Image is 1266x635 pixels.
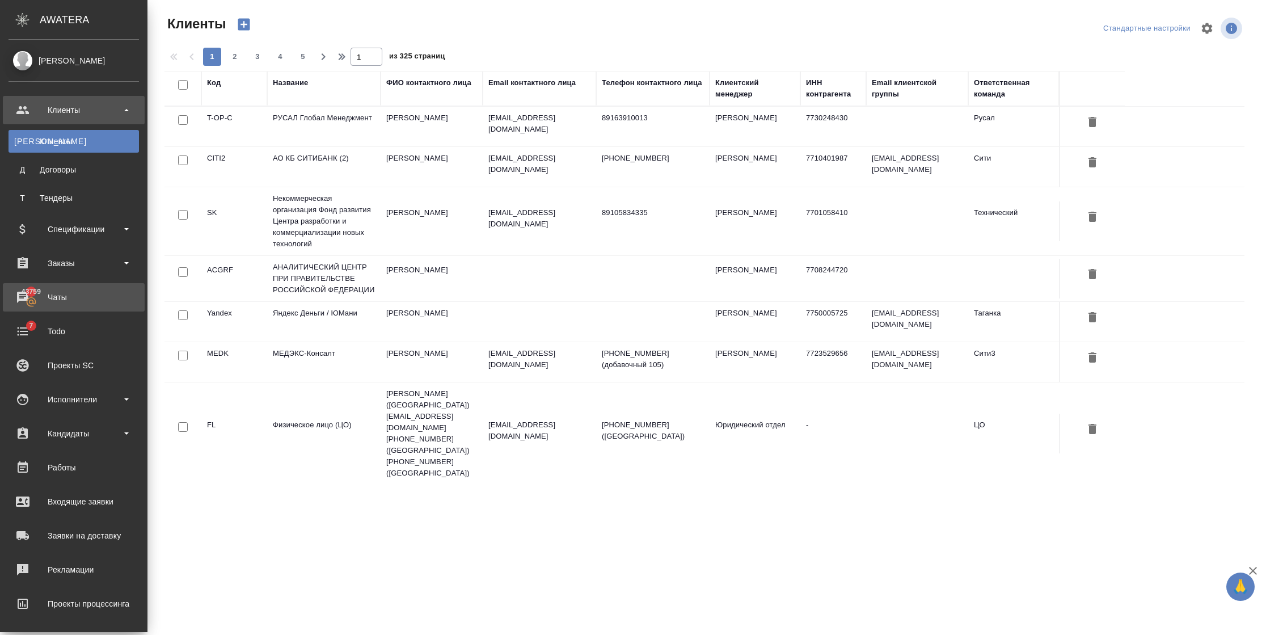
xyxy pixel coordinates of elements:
span: 7 [22,320,40,331]
div: Договоры [14,164,133,175]
a: Заявки на доставку [3,522,145,550]
td: РУСАЛ Глобал Менеджмент [267,107,381,146]
td: 7710401987 [800,147,866,187]
td: [PERSON_NAME] [381,107,483,146]
p: [EMAIL_ADDRESS][DOMAIN_NAME] [488,153,590,175]
button: 4 [271,48,289,66]
div: Кандидаты [9,425,139,442]
span: 🙏 [1231,575,1250,599]
td: SK [201,201,267,241]
td: АНАЛИТИЧЕСКИЙ ЦЕНТР ПРИ ПРАВИТЕЛЬСТВЕ РОССИЙСКОЙ ФЕДЕРАЦИИ [267,256,381,301]
td: 7701058410 [800,201,866,241]
button: Удалить [1083,153,1102,174]
div: Спецификации [9,221,139,238]
td: [PERSON_NAME] [710,201,800,241]
a: ТТендеры [9,187,139,209]
td: [PERSON_NAME] [710,302,800,342]
div: Исполнители [9,391,139,408]
td: Таганка [968,302,1059,342]
div: Заказы [9,255,139,272]
button: 5 [294,48,312,66]
a: ДДоговоры [9,158,139,181]
button: 🙏 [1226,573,1255,601]
td: FL [201,414,267,453]
p: [PHONE_NUMBER] ([GEOGRAPHIC_DATA]) [602,419,704,442]
p: 89105834335 [602,207,704,218]
td: [PERSON_NAME] ([GEOGRAPHIC_DATA]) [EMAIL_ADDRESS][DOMAIN_NAME] [PHONE_NUMBER] ([GEOGRAPHIC_DATA])... [381,382,483,485]
span: Клиенты [164,15,226,33]
td: 7723529656 [800,342,866,382]
td: АО КБ СИТИБАНК (2) [267,147,381,187]
span: Посмотреть информацию [1221,18,1244,39]
td: Сити3 [968,342,1059,382]
button: Удалить [1083,308,1102,329]
a: Проекты процессинга [3,590,145,618]
td: - [800,414,866,453]
button: Удалить [1083,264,1102,285]
td: ЦО [968,414,1059,453]
div: [PERSON_NAME] [9,54,139,67]
div: Email клиентской группы [872,77,963,100]
div: split button [1100,20,1193,37]
td: T-OP-C [201,107,267,146]
p: 89163910013 [602,112,704,124]
td: Русал [968,107,1059,146]
td: [PERSON_NAME] [710,342,800,382]
td: Технический [968,201,1059,241]
button: Создать [230,15,258,34]
button: Удалить [1083,112,1102,133]
div: Клиенты [14,136,133,147]
div: Заявки на доставку [9,527,139,544]
div: Клиенты [9,102,139,119]
div: Входящие заявки [9,493,139,510]
span: из 325 страниц [389,49,445,66]
td: [PERSON_NAME] [381,342,483,382]
p: [PHONE_NUMBER] (добавочный 105) [602,348,704,371]
div: ФИО контактного лица [386,77,471,89]
a: Рекламации [3,556,145,584]
a: 7Todo [3,317,145,346]
a: Работы [3,453,145,482]
div: Телефон контактного лица [602,77,702,89]
button: 2 [226,48,244,66]
td: [EMAIL_ADDRESS][DOMAIN_NAME] [866,342,968,382]
div: Ответственная команда [974,77,1053,100]
td: MEDK [201,342,267,382]
button: Удалить [1083,419,1102,440]
div: Клиентский менеджер [715,77,795,100]
div: Todo [9,323,139,340]
td: [PERSON_NAME] [381,302,483,342]
div: Проекты процессинга [9,595,139,612]
td: Яндекс Деньги / ЮМани [267,302,381,342]
div: ИНН контрагента [806,77,860,100]
span: 43759 [15,286,48,297]
button: 3 [248,48,267,66]
p: [EMAIL_ADDRESS][DOMAIN_NAME] [488,419,590,442]
div: Работы [9,459,139,476]
td: 7750005725 [800,302,866,342]
td: Yandex [201,302,267,342]
td: [EMAIL_ADDRESS][DOMAIN_NAME] [866,302,968,342]
a: Входящие заявки [3,487,145,516]
td: МЕДЭКС-Консалт [267,342,381,382]
td: [PERSON_NAME] [381,201,483,241]
td: [EMAIL_ADDRESS][DOMAIN_NAME] [866,147,968,187]
a: Проекты SC [3,351,145,380]
td: 7708244720 [800,259,866,298]
td: 7730248430 [800,107,866,146]
span: Настроить таблицу [1193,15,1221,42]
td: [PERSON_NAME] [381,259,483,298]
td: CITI2 [201,147,267,187]
a: 43759Чаты [3,283,145,312]
p: [EMAIL_ADDRESS][DOMAIN_NAME] [488,348,590,371]
p: [PHONE_NUMBER] [602,153,704,164]
div: Название [273,77,308,89]
td: [PERSON_NAME] [710,147,800,187]
a: [PERSON_NAME]Клиенты [9,130,139,153]
div: Чаты [9,289,139,306]
p: [EMAIL_ADDRESS][DOMAIN_NAME] [488,112,590,135]
div: Код [207,77,221,89]
button: Удалить [1083,348,1102,369]
span: 3 [248,51,267,62]
td: [PERSON_NAME] [710,107,800,146]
